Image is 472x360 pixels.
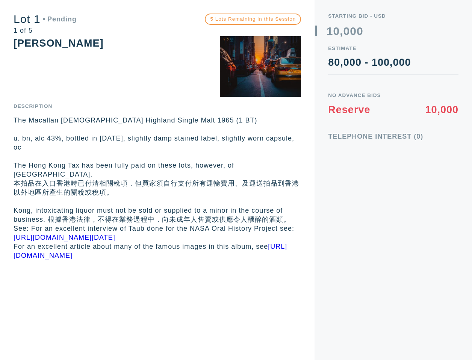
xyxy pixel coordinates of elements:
div: Lot 1 [14,14,77,25]
p: For an excellent article about many of the famous images in this album, see [14,242,301,260]
p: 本拍品在入口香港時已付清相關稅項，但買家須自行支付所有運輸費用、及運送拍品到香港以外地區所產生的關稅或稅項。 [14,179,301,197]
div: 0 [333,26,340,37]
div: 1 of 5 [14,27,77,34]
a: [URL][DOMAIN_NAME] [14,243,287,259]
p: u. bn, alc 43%, bottled in [DATE], slightly damp stained label, slightly worn capsule, oc [14,134,301,152]
div: 1 [327,26,333,37]
div: 0 [350,26,357,37]
div: 0 [357,26,363,37]
a: [URL][DOMAIN_NAME][DATE] [14,234,115,241]
div: Telephone Interest (0) [328,133,458,140]
div: 10,000 [425,105,458,115]
div: Reserve [328,105,370,115]
p: See: For an excellent interview of Taub done for the NASA Oral History Project see: [14,224,301,242]
div: 5 Lots Remaining in this Session [205,14,301,25]
div: [PERSON_NAME] [14,38,104,49]
p: The Macallan [DEMOGRAPHIC_DATA] Highland Single Malt 1965 (1 BT) [14,116,301,125]
div: 0 [343,26,350,37]
div: 80,000 - 100,000 [328,57,458,68]
div: , [340,26,343,138]
div: Description [14,104,301,109]
div: Pending [43,16,77,23]
div: No Advance Bids [328,93,458,98]
div: Starting Bid - USD [328,14,458,19]
p: Kong, intoxicating liquor must not be sold or supplied to a minor in the course of business. 根據香港... [14,206,301,224]
div: Estimate [328,46,458,51]
p: The Hong Kong Tax has been fully paid on these lots, however, of [GEOGRAPHIC_DATA]. [14,161,301,179]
